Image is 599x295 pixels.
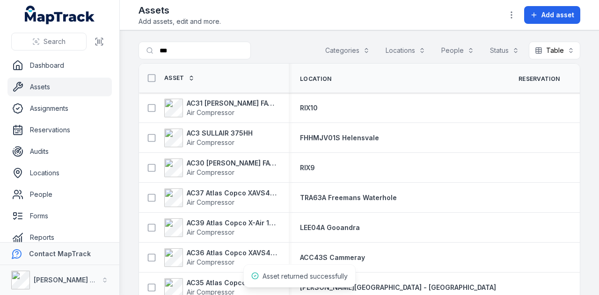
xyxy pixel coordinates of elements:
span: FHHMJV01S Helensvale [300,134,379,142]
a: RIX9 [300,163,315,173]
span: Add assets, edit and more. [139,17,221,26]
a: AC37 Atlas Copco XAVS450Air Compressor [164,188,278,207]
button: Categories [319,42,376,59]
a: AC30 [PERSON_NAME] FAC52P on [PERSON_NAME] 9Air Compressor [164,158,278,177]
a: Assignments [7,99,112,118]
a: Audits [7,142,112,161]
a: AC31 [PERSON_NAME] FAC52P on [PERSON_NAME] 10Air Compressor [164,99,278,117]
button: Locations [380,42,431,59]
strong: AC39 Atlas Copco X-Air 1100-25 [187,218,278,228]
span: Asset returned successfully [263,272,348,280]
button: Table [529,42,580,59]
a: AC39 Atlas Copco X-Air 1100-25Air Compressor [164,218,278,237]
button: People [435,42,480,59]
strong: AC3 SULLAIR 375HH [187,129,253,138]
a: FHHMJV01S Helensvale [300,133,379,143]
span: Asset [164,74,184,82]
span: RIX10 [300,104,318,112]
span: Air Compressor [187,198,234,206]
a: RIX10 [300,103,318,113]
span: Location [300,75,331,83]
span: Air Compressor [187,228,234,236]
strong: AC35 Atlas Copco XAHS375 [187,278,278,288]
span: Search [44,37,66,46]
span: Air Compressor [187,138,234,146]
a: Locations [7,164,112,182]
a: People [7,185,112,204]
a: Assets [7,78,112,96]
button: Status [484,42,525,59]
a: Forms [7,207,112,225]
button: Add asset [524,6,580,24]
button: Search [11,33,87,50]
span: ACC43S Cammeray [300,253,365,261]
strong: AC36 Atlas Copco XAVS450 [187,248,278,258]
strong: AC31 [PERSON_NAME] FAC52P on [PERSON_NAME] 10 [187,99,278,108]
a: Reservations [7,121,112,139]
span: LEE04A Gooandra [300,223,360,231]
span: Air Compressor [187,108,234,116]
span: Reservation [519,75,560,83]
a: MapTrack [25,6,95,24]
a: TRA63A Freemans Waterhole [300,193,397,202]
a: LEE04A Gooandra [300,223,360,232]
span: Air Compressor [187,168,234,176]
a: Reports [7,228,112,247]
strong: AC30 [PERSON_NAME] FAC52P on [PERSON_NAME] 9 [187,158,278,168]
strong: AC37 Atlas Copco XAVS450 [187,188,278,198]
span: Add asset [541,10,574,20]
span: Air Compressor [187,258,234,266]
strong: [PERSON_NAME] Group [34,276,110,284]
a: ACC43S Cammeray [300,253,365,262]
a: AC3 SULLAIR 375HHAir Compressor [164,129,253,147]
a: Asset [164,74,195,82]
a: AC36 Atlas Copco XAVS450Air Compressor [164,248,278,267]
a: Dashboard [7,56,112,75]
strong: Contact MapTrack [29,250,91,258]
span: RIX9 [300,164,315,172]
span: TRA63A Freemans Waterhole [300,194,397,201]
a: [PERSON_NAME][GEOGRAPHIC_DATA] - [GEOGRAPHIC_DATA] [300,283,496,292]
span: [PERSON_NAME][GEOGRAPHIC_DATA] - [GEOGRAPHIC_DATA] [300,283,496,291]
h2: Assets [139,4,221,17]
